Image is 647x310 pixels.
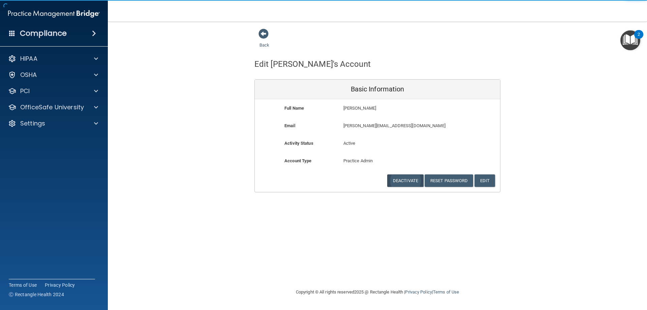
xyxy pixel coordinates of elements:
p: OfficeSafe University [20,103,84,111]
a: OSHA [8,71,98,79]
p: [PERSON_NAME] [343,104,451,112]
a: Back [259,34,269,48]
div: Basic Information [255,80,500,99]
a: Settings [8,119,98,128]
a: Terms of Use [433,289,459,294]
p: Active [343,139,412,147]
img: PMB logo [8,7,100,21]
p: HIPAA [20,55,37,63]
button: Open Resource Center, 2 new notifications [620,30,640,50]
div: Copyright © All rights reserved 2025 @ Rectangle Health | | [254,281,500,303]
p: [PERSON_NAME][EMAIL_ADDRESS][DOMAIN_NAME] [343,122,451,130]
p: Practice Admin [343,157,412,165]
b: Email [284,123,295,128]
a: PCI [8,87,98,95]
button: Deactivate [387,174,424,187]
button: Reset Password [425,174,473,187]
p: PCI [20,87,30,95]
h4: Edit [PERSON_NAME]'s Account [254,60,371,68]
a: OfficeSafe University [8,103,98,111]
div: 2 [638,34,640,43]
p: OSHA [20,71,37,79]
button: Edit [474,174,495,187]
b: Full Name [284,106,304,111]
a: Privacy Policy [405,289,432,294]
b: Account Type [284,158,311,163]
b: Activity Status [284,141,313,146]
a: Terms of Use [9,282,37,288]
a: Privacy Policy [45,282,75,288]
p: Settings [20,119,45,128]
a: HIPAA [8,55,98,63]
h4: Compliance [20,29,67,38]
span: Ⓒ Rectangle Health 2024 [9,291,64,298]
